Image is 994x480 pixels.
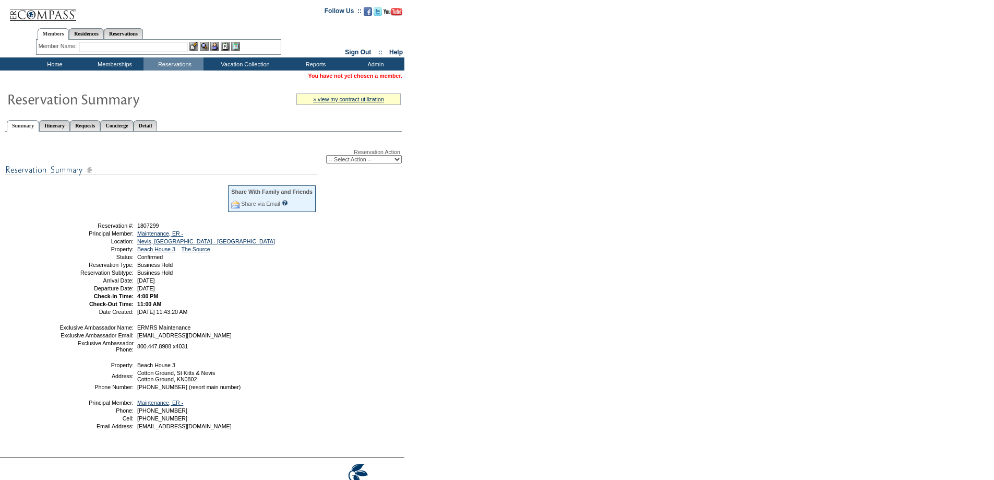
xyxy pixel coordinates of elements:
td: Principal Member: [59,230,134,237]
a: Concierge [100,120,133,131]
td: Memberships [83,57,143,71]
td: Reservations [143,57,203,71]
td: Date Created: [59,309,134,315]
img: b_calculator.gif [231,42,240,51]
span: 4:00 PM [137,293,158,299]
a: Detail [134,120,158,131]
span: Cotton Ground, St Kitts & Nevis Cotton Ground, KN0802 [137,370,215,382]
td: Location: [59,238,134,244]
td: Reservation Subtype: [59,270,134,276]
td: Exclusive Ambassador Email: [59,332,134,338]
div: Share With Family and Friends [231,189,313,195]
a: Follow us on Twitter [374,10,382,17]
span: [DATE] 11:43:20 AM [137,309,187,315]
td: Arrival Date: [59,277,134,284]
td: Phone: [59,407,134,414]
div: Member Name: [39,42,79,51]
td: Phone Number: [59,384,134,390]
span: 11:00 AM [137,301,161,307]
td: Address: [59,370,134,382]
img: Subscribe to our YouTube Channel [384,8,402,16]
td: Reservation #: [59,223,134,229]
strong: Check-Out Time: [89,301,134,307]
td: Admin [344,57,404,71]
span: Beach House 3 [137,362,175,368]
td: Status: [59,254,134,260]
td: Exclusive Ambassador Name: [59,324,134,331]
span: 1807299 [137,223,159,229]
a: Summary [7,120,39,132]
a: Help [389,49,403,56]
div: Reservation Action: [5,149,402,163]
a: Maintenance, ER - [137,230,183,237]
img: Become our fan on Facebook [364,7,372,16]
span: [EMAIL_ADDRESS][DOMAIN_NAME] [137,332,232,338]
a: Members [38,28,69,40]
img: subTtlResSummary.gif [5,163,318,177]
input: What is this? [282,200,288,206]
td: Property: [59,246,134,252]
a: Become our fan on Facebook [364,10,372,17]
a: Requests [70,120,100,131]
a: The Source [182,246,210,252]
strong: Check-In Time: [94,293,134,299]
span: [DATE] [137,277,155,284]
a: Itinerary [39,120,70,131]
td: Principal Member: [59,400,134,406]
td: Reservation Type: [59,262,134,268]
a: Reservations [104,28,143,39]
span: :: [378,49,382,56]
img: View [200,42,209,51]
td: Cell: [59,415,134,422]
td: Reports [284,57,344,71]
span: You have not yet chosen a member. [308,73,402,79]
a: Residences [69,28,104,39]
td: Property: [59,362,134,368]
span: [EMAIL_ADDRESS][DOMAIN_NAME] [137,423,232,429]
span: 800.447.8988 x4031 [137,343,188,349]
img: Follow us on Twitter [374,7,382,16]
td: Follow Us :: [325,6,362,19]
a: Beach House 3 [137,246,175,252]
span: [PHONE_NUMBER] [137,415,187,422]
span: Business Hold [137,262,173,268]
a: Nevis, [GEOGRAPHIC_DATA] - [GEOGRAPHIC_DATA] [137,238,275,244]
span: Confirmed [137,254,163,260]
span: [PHONE_NUMBER] [137,407,187,414]
a: Subscribe to our YouTube Channel [384,10,402,17]
td: Exclusive Ambassador Phone: [59,340,134,353]
a: » view my contract utilization [313,96,384,102]
span: Business Hold [137,270,173,276]
td: Vacation Collection [203,57,284,71]
img: Reservations [221,42,230,51]
img: Reservaton Summary [7,88,215,109]
a: Share via Email [241,201,280,207]
span: [PHONE_NUMBER] (resort main number) [137,384,241,390]
a: Maintenance, ER - [137,400,183,406]
a: Sign Out [345,49,371,56]
td: Email Address: [59,423,134,429]
img: b_edit.gif [189,42,198,51]
span: ERMRS Maintenance [137,324,190,331]
img: Impersonate [210,42,219,51]
span: [DATE] [137,285,155,291]
td: Departure Date: [59,285,134,291]
td: Home [23,57,83,71]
